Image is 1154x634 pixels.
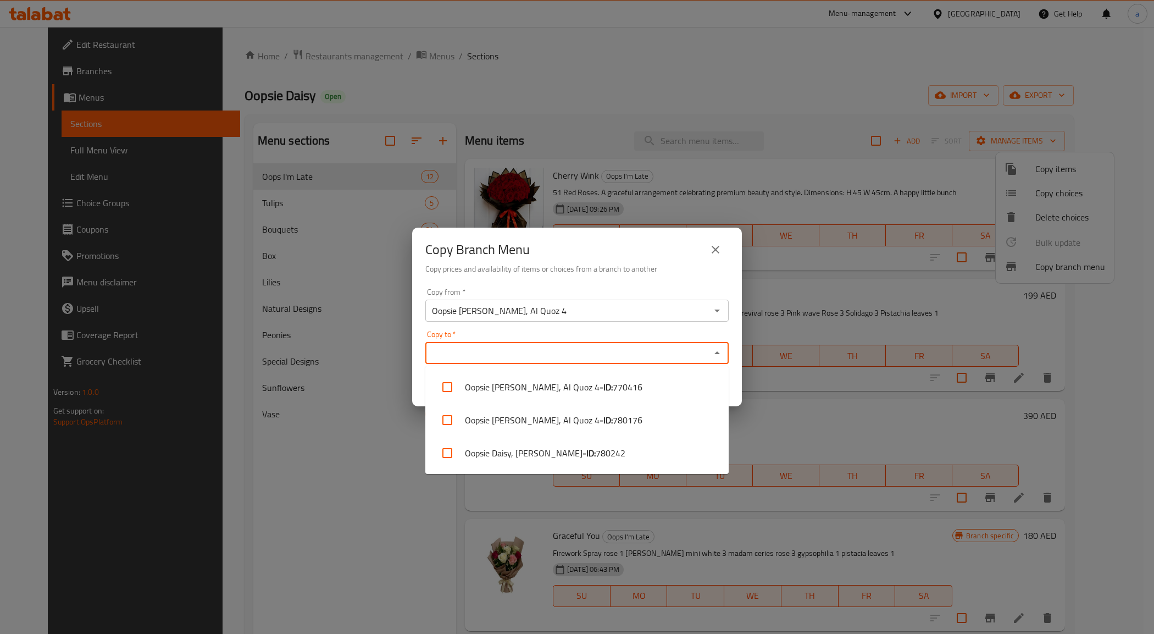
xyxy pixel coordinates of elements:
span: 770416 [613,381,642,394]
h6: Copy prices and availability of items or choices from a branch to another [425,263,729,275]
li: Oopsie Daisy, [PERSON_NAME] [425,437,729,470]
button: Open [709,303,725,318]
button: Close [709,345,725,361]
li: Oopsie [PERSON_NAME], Al Quoz 4 [425,371,729,404]
h2: Copy Branch Menu [425,241,530,258]
button: close [702,236,729,263]
span: 780176 [613,414,642,427]
b: - ID: [600,414,613,427]
li: Oopsie [PERSON_NAME], Al Quoz 4 [425,404,729,437]
b: - ID: [582,446,596,460]
b: - ID: [600,381,613,394]
span: 780242 [596,446,625,460]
